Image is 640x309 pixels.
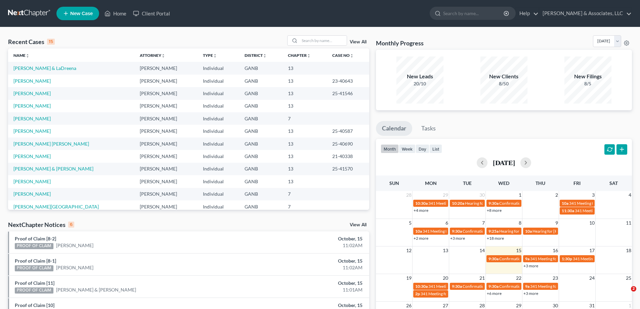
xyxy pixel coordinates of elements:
[283,100,327,112] td: 13
[251,235,362,242] div: October, 15
[487,236,504,241] a: +18 more
[239,125,283,137] td: GANB
[203,53,217,58] a: Typeunfold_more
[47,39,55,45] div: 15
[350,54,354,58] i: unfold_more
[532,229,585,234] span: Hearing for [PERSON_NAME]
[327,150,369,162] td: 21-40338
[134,200,198,213] td: [PERSON_NAME]
[251,264,362,271] div: 11:02AM
[499,229,552,234] span: Hearing for [PERSON_NAME]
[463,284,540,289] span: Confirmation Hearing for [PERSON_NAME]
[530,256,591,261] span: 341 Meeting for [PERSON_NAME]
[589,219,595,227] span: 10
[70,11,93,16] span: New Case
[488,284,499,289] span: 9:30a
[625,274,632,282] span: 25
[13,78,51,84] a: [PERSON_NAME]
[399,144,416,153] button: week
[564,80,611,87] div: 8/5
[283,75,327,87] td: 13
[251,258,362,264] div: October, 15
[13,191,51,197] a: [PERSON_NAME]
[487,208,502,213] a: +8 more
[198,125,239,137] td: Individual
[573,256,633,261] span: 341 Meeting for [PERSON_NAME]
[283,112,327,125] td: 7
[452,284,462,289] span: 9:30a
[56,242,93,249] a: [PERSON_NAME]
[213,54,217,58] i: unfold_more
[499,256,608,261] span: Confirmation Hearing for [PERSON_NAME] [PERSON_NAME]
[134,163,198,175] td: [PERSON_NAME]
[13,53,30,58] a: Nameunfold_more
[198,112,239,125] td: Individual
[415,284,428,289] span: 10:30a
[631,286,636,292] span: 2
[479,191,485,199] span: 30
[134,188,198,200] td: [PERSON_NAME]
[396,73,443,80] div: New Leads
[15,258,56,264] a: Proof of Claim [8-1]
[589,246,595,255] span: 17
[161,54,165,58] i: unfold_more
[283,188,327,200] td: 7
[8,221,74,229] div: NextChapter Notices
[26,54,30,58] i: unfold_more
[443,7,505,20] input: Search by name...
[239,138,283,150] td: GANB
[376,39,424,47] h3: Monthly Progress
[327,125,369,137] td: 25-40587
[13,166,93,171] a: [PERSON_NAME] & [PERSON_NAME]
[498,180,509,186] span: Wed
[15,287,53,294] div: PROOF OF CLAIM
[13,153,51,159] a: [PERSON_NAME]
[479,246,485,255] span: 14
[406,246,412,255] span: 12
[350,223,367,227] a: View All
[307,54,311,58] i: unfold_more
[251,302,362,309] div: October, 15
[288,53,311,58] a: Chapterunfold_more
[13,179,51,184] a: [PERSON_NAME]
[389,180,399,186] span: Sun
[499,284,576,289] span: Confirmation Hearing for [PERSON_NAME]
[428,201,489,206] span: 341 Meeting for [PERSON_NAME]
[628,191,632,199] span: 4
[415,201,428,206] span: 10:30a
[198,100,239,112] td: Individual
[56,264,93,271] a: [PERSON_NAME]
[488,201,499,206] span: 9:30a
[396,80,443,87] div: 20/10
[198,150,239,162] td: Individual
[15,265,53,271] div: PROOF OF CLAIM
[376,121,412,136] a: Calendar
[589,274,595,282] span: 24
[414,208,428,213] a: +4 more
[463,229,540,234] span: Confirmation Hearing for [PERSON_NAME]
[463,180,472,186] span: Tue
[569,201,630,206] span: 341 Meeting for [PERSON_NAME]
[134,62,198,74] td: [PERSON_NAME]
[198,62,239,74] td: Individual
[523,291,538,296] a: +3 more
[525,256,529,261] span: 9a
[283,175,327,188] td: 13
[13,103,51,109] a: [PERSON_NAME]
[429,144,442,153] button: list
[239,175,283,188] td: GANB
[332,53,354,58] a: Case Nounfold_more
[625,246,632,255] span: 18
[573,180,581,186] span: Fri
[625,219,632,227] span: 11
[239,75,283,87] td: GANB
[239,200,283,213] td: GANB
[555,191,559,199] span: 2
[101,7,130,20] a: Home
[245,53,267,58] a: Districtunfold_more
[140,53,165,58] a: Attorneyunfold_more
[134,138,198,150] td: [PERSON_NAME]
[530,284,626,289] span: 341 Meeting for [PERSON_NAME] & [PERSON_NAME]
[450,236,465,241] a: +3 more
[452,201,464,206] span: 10:20a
